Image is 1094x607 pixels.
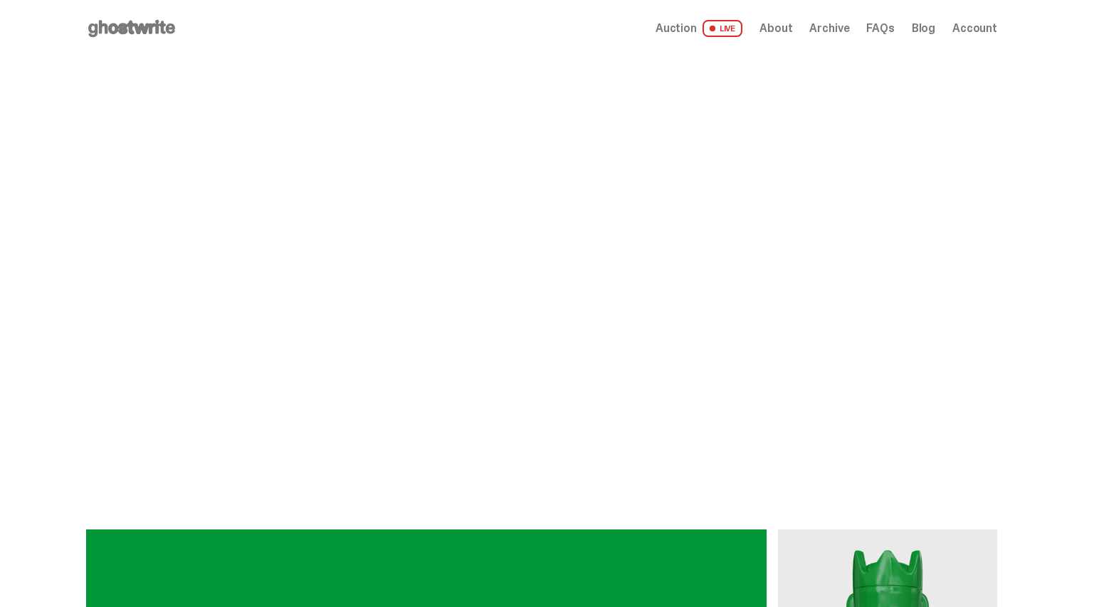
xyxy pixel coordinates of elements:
[656,20,742,37] a: Auction LIVE
[952,23,997,34] a: Account
[912,23,935,34] a: Blog
[809,23,849,34] a: Archive
[703,20,743,37] span: LIVE
[759,23,792,34] a: About
[866,23,894,34] a: FAQs
[656,23,697,34] span: Auction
